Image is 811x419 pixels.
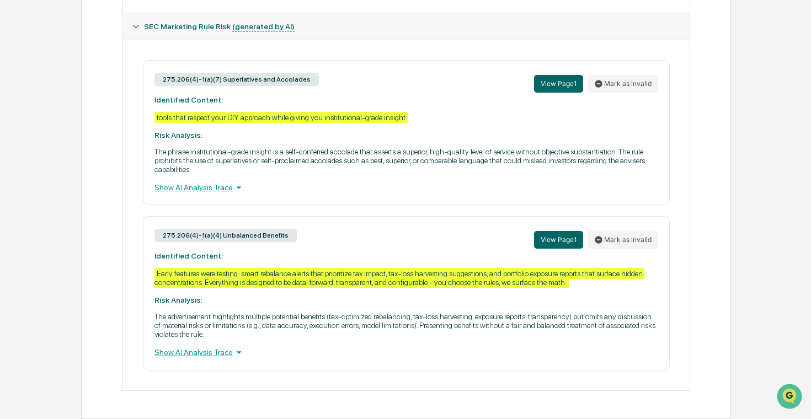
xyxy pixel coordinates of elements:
[92,180,95,189] span: •
[188,88,201,101] button: Start new chat
[154,112,408,123] div: tools that respect your DIY approach while giving you institutional-grade insight
[7,242,74,262] a: 🔎Data Lookup
[22,246,70,257] span: Data Lookup
[154,268,644,288] div: Early features were testing: smart rebalance alerts that prioritize tax impact, tax-loss harvesti...
[588,75,658,93] button: Mark as invalid
[50,95,152,104] div: We're available if you need us!
[7,221,76,241] a: 🖐️Preclearance
[154,296,202,304] strong: Risk Analysis:
[154,95,223,104] strong: Identified Content:
[91,225,137,237] span: Attestations
[154,131,202,139] strong: Risk Analysis:
[11,84,31,104] img: 1746055101610-c473b297-6a78-478c-a979-82029cc54cd1
[76,221,141,241] a: 🗄️Attestations
[232,22,295,31] u: (generated by AI)
[34,150,89,159] span: [PERSON_NAME]
[92,150,95,159] span: •
[534,75,583,93] button: View Page1
[534,231,583,249] button: View Page1
[80,227,89,235] div: 🗄️
[22,225,71,237] span: Preclearance
[776,383,805,412] iframe: Open customer support
[98,180,120,189] span: [DATE]
[11,23,201,41] p: How can we help?
[144,22,295,31] span: SEC Marketing Rule Risk
[11,139,29,157] img: Cece Ferraez
[171,120,201,133] button: See all
[154,229,297,242] div: 275.206(4)-1(a)(4) Unbalanced Benefits
[78,273,134,282] a: Powered byPylon
[34,180,89,189] span: [PERSON_NAME]
[154,147,658,174] p: The phrase institutional-grade insight is a self-conferred accolade that asserts a superior, high...
[11,122,74,131] div: Past conversations
[98,150,120,159] span: [DATE]
[154,251,223,260] strong: Identified Content:
[154,312,658,339] p: The advertisement highlights multiple potential benefits (tax-optimized rebalancing, tax-loss har...
[154,346,658,358] div: Show AI Analysis Trace
[588,231,658,249] button: Mark as invalid
[11,169,29,187] img: Cece Ferraez
[154,73,319,86] div: 275.206(4)-1(a)(7) Superlatives and Accolades
[50,84,181,95] div: Start new chat
[23,84,43,104] img: 1751574470498-79e402a7-3db9-40a0-906f-966fe37d0ed6
[154,181,658,194] div: Show AI Analysis Trace
[11,227,20,235] div: 🖐️
[11,248,20,256] div: 🔎
[123,13,690,40] div: SEC Marketing Rule Risk (generated by AI)
[110,273,134,282] span: Pylon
